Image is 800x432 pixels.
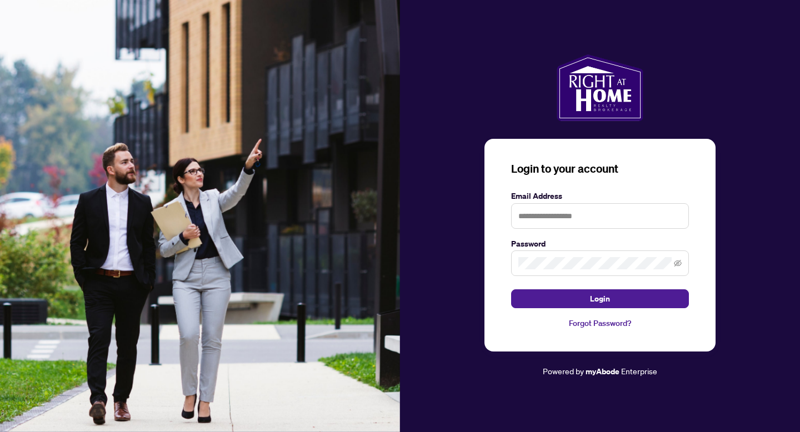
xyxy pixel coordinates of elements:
button: Login [511,289,689,308]
a: myAbode [586,365,619,378]
label: Password [511,238,689,250]
label: Email Address [511,190,689,202]
span: Enterprise [621,366,657,376]
span: eye-invisible [674,259,682,267]
span: Login [590,290,610,308]
span: Powered by [543,366,584,376]
img: ma-logo [557,54,643,121]
h3: Login to your account [511,161,689,177]
a: Forgot Password? [511,317,689,329]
